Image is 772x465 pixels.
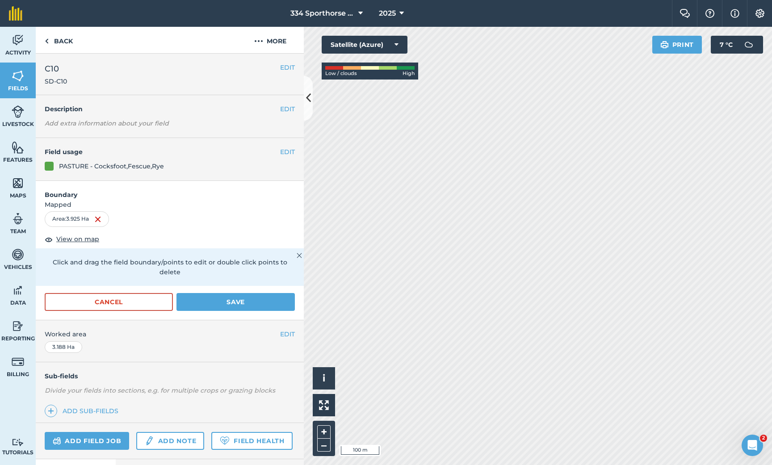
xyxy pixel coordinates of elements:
img: svg+xml;base64,PD94bWwgdmVyc2lvbj0iMS4wIiBlbmNvZGluZz0idXRmLTgiPz4KPCEtLSBHZW5lcmF0b3I6IEFkb2JlIE... [12,34,24,47]
img: svg+xml;base64,PHN2ZyB4bWxucz0iaHR0cDovL3d3dy53My5vcmcvMjAwMC9zdmciIHdpZHRoPSIyMiIgaGVpZ2h0PSIzMC... [297,250,302,261]
button: 7 °C [711,36,763,54]
img: svg+xml;base64,PD94bWwgdmVyc2lvbj0iMS4wIiBlbmNvZGluZz0idXRmLTgiPz4KPCEtLSBHZW5lcmF0b3I6IEFkb2JlIE... [12,438,24,447]
img: svg+xml;base64,PD94bWwgdmVyc2lvbj0iMS4wIiBlbmNvZGluZz0idXRmLTgiPz4KPCEtLSBHZW5lcmF0b3I6IEFkb2JlIE... [12,105,24,118]
img: svg+xml;base64,PHN2ZyB4bWxucz0iaHR0cDovL3d3dy53My5vcmcvMjAwMC9zdmciIHdpZHRoPSI1NiIgaGVpZ2h0PSI2MC... [12,141,24,154]
span: 2 [760,435,767,442]
span: SD-C10 [45,77,67,86]
span: 2025 [379,8,396,19]
img: Four arrows, one pointing top left, one top right, one bottom right and the last bottom left [319,400,329,410]
span: C10 [45,63,67,75]
button: + [317,425,331,439]
img: svg+xml;base64,PD94bWwgdmVyc2lvbj0iMS4wIiBlbmNvZGluZz0idXRmLTgiPz4KPCEtLSBHZW5lcmF0b3I6IEFkb2JlIE... [12,248,24,261]
iframe: Intercom live chat [742,435,763,456]
img: svg+xml;base64,PHN2ZyB4bWxucz0iaHR0cDovL3d3dy53My5vcmcvMjAwMC9zdmciIHdpZHRoPSIxNyIgaGVpZ2h0PSIxNy... [730,8,739,19]
button: Satellite (Azure) [322,36,407,54]
img: svg+xml;base64,PHN2ZyB4bWxucz0iaHR0cDovL3d3dy53My5vcmcvMjAwMC9zdmciIHdpZHRoPSI5IiBoZWlnaHQ9IjI0Ii... [45,36,49,46]
img: svg+xml;base64,PD94bWwgdmVyc2lvbj0iMS4wIiBlbmNvZGluZz0idXRmLTgiPz4KPCEtLSBHZW5lcmF0b3I6IEFkb2JlIE... [12,319,24,333]
img: svg+xml;base64,PHN2ZyB4bWxucz0iaHR0cDovL3d3dy53My5vcmcvMjAwMC9zdmciIHdpZHRoPSIxOCIgaGVpZ2h0PSIyNC... [45,234,53,245]
div: Area : 3.925 Ha [45,211,109,226]
h4: Sub-fields [36,371,304,381]
img: svg+xml;base64,PHN2ZyB4bWxucz0iaHR0cDovL3d3dy53My5vcmcvMjAwMC9zdmciIHdpZHRoPSIxNiIgaGVpZ2h0PSIyNC... [94,214,101,225]
img: svg+xml;base64,PHN2ZyB4bWxucz0iaHR0cDovL3d3dy53My5vcmcvMjAwMC9zdmciIHdpZHRoPSIxNCIgaGVpZ2h0PSIyNC... [48,406,54,416]
a: Add sub-fields [45,405,122,417]
span: 334 Sporthorse Stud [290,8,355,19]
img: svg+xml;base64,PD94bWwgdmVyc2lvbj0iMS4wIiBlbmNvZGluZz0idXRmLTgiPz4KPCEtLSBHZW5lcmF0b3I6IEFkb2JlIE... [144,436,154,446]
h4: Boundary [36,181,304,200]
span: Mapped [36,200,304,209]
button: Save [176,293,295,311]
img: svg+xml;base64,PHN2ZyB4bWxucz0iaHR0cDovL3d3dy53My5vcmcvMjAwMC9zdmciIHdpZHRoPSIyMCIgaGVpZ2h0PSIyNC... [254,36,263,46]
button: – [317,439,331,452]
img: A cog icon [755,9,765,18]
img: svg+xml;base64,PD94bWwgdmVyc2lvbj0iMS4wIiBlbmNvZGluZz0idXRmLTgiPz4KPCEtLSBHZW5lcmF0b3I6IEFkb2JlIE... [53,436,61,446]
span: Worked area [45,329,295,339]
img: svg+xml;base64,PD94bWwgdmVyc2lvbj0iMS4wIiBlbmNvZGluZz0idXRmLTgiPz4KPCEtLSBHZW5lcmF0b3I6IEFkb2JlIE... [740,36,758,54]
img: fieldmargin Logo [9,6,22,21]
div: PASTURE - Cocksfoot,Fescue,Rye [59,161,164,171]
img: svg+xml;base64,PD94bWwgdmVyc2lvbj0iMS4wIiBlbmNvZGluZz0idXRmLTgiPz4KPCEtLSBHZW5lcmF0b3I6IEFkb2JlIE... [12,355,24,369]
a: Field Health [211,432,292,450]
button: EDIT [280,147,295,157]
button: EDIT [280,329,295,339]
img: svg+xml;base64,PHN2ZyB4bWxucz0iaHR0cDovL3d3dy53My5vcmcvMjAwMC9zdmciIHdpZHRoPSIxOSIgaGVpZ2h0PSIyNC... [660,39,669,50]
img: svg+xml;base64,PD94bWwgdmVyc2lvbj0iMS4wIiBlbmNvZGluZz0idXRmLTgiPz4KPCEtLSBHZW5lcmF0b3I6IEFkb2JlIE... [12,212,24,226]
h4: Description [45,104,295,114]
button: Print [652,36,702,54]
button: View on map [45,234,99,245]
img: Two speech bubbles overlapping with the left bubble in the forefront [680,9,690,18]
p: Click and drag the field boundary/points to edit or double click points to delete [45,257,295,277]
img: svg+xml;base64,PD94bWwgdmVyc2lvbj0iMS4wIiBlbmNvZGluZz0idXRmLTgiPz4KPCEtLSBHZW5lcmF0b3I6IEFkb2JlIE... [12,284,24,297]
a: Back [36,27,82,53]
button: Cancel [45,293,173,311]
button: EDIT [280,63,295,72]
button: i [313,367,335,390]
img: svg+xml;base64,PHN2ZyB4bWxucz0iaHR0cDovL3d3dy53My5vcmcvMjAwMC9zdmciIHdpZHRoPSI1NiIgaGVpZ2h0PSI2MC... [12,69,24,83]
span: High [403,70,415,78]
button: More [237,27,304,53]
span: 7 ° C [720,36,733,54]
span: View on map [56,234,99,244]
a: Add note [136,432,204,450]
img: svg+xml;base64,PHN2ZyB4bWxucz0iaHR0cDovL3d3dy53My5vcmcvMjAwMC9zdmciIHdpZHRoPSI1NiIgaGVpZ2h0PSI2MC... [12,176,24,190]
button: EDIT [280,104,295,114]
div: 3.188 Ha [45,341,82,353]
em: Add extra information about your field [45,119,169,127]
span: i [323,373,325,384]
a: Add field job [45,432,129,450]
em: Divide your fields into sections, e.g. for multiple crops or grazing blocks [45,386,275,394]
h4: Field usage [45,147,280,157]
img: A question mark icon [705,9,715,18]
span: Low / clouds [325,70,357,78]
